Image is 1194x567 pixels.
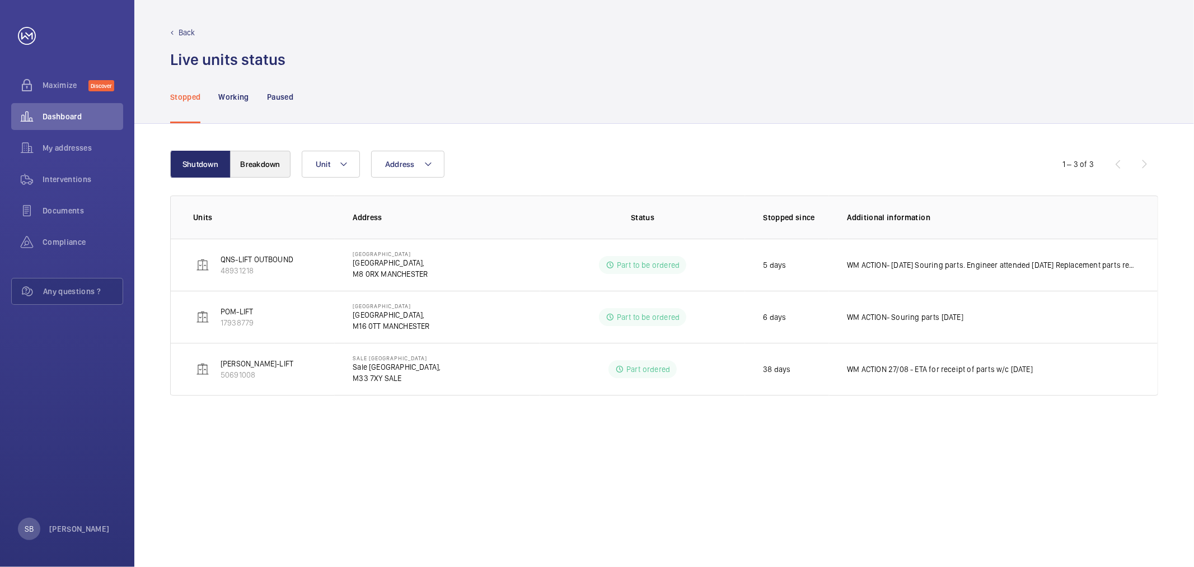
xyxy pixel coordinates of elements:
span: Compliance [43,236,123,248]
span: Maximize [43,80,88,91]
h1: Live units status [170,49,285,70]
p: [GEOGRAPHIC_DATA], [353,257,428,268]
button: Address [371,151,444,178]
span: Any questions ? [43,286,123,297]
p: [GEOGRAPHIC_DATA] [353,303,429,309]
p: 50691008 [221,369,293,380]
p: Working [218,91,249,103]
p: WM ACTION 27/08 - ETA for receipt of parts w/c [DATE] [847,364,1033,375]
img: elevator.svg [196,362,209,376]
p: Part to be ordered [617,259,680,271]
p: Paused [267,91,293,103]
p: M33 7XY SALE [353,373,441,384]
p: 6 days [763,312,786,323]
p: Sale [GEOGRAPHIC_DATA] [353,355,441,361]
div: 1 – 3 of 3 [1062,159,1094,170]
p: [GEOGRAPHIC_DATA], [353,309,429,320]
span: Discover [88,80,114,91]
img: elevator.svg [196,310,209,324]
p: 38 days [763,364,790,375]
p: M16 0TT MANCHESTER [353,320,429,332]
p: Back [179,27,195,38]
span: Interventions [43,174,123,185]
p: Status [548,212,738,223]
span: My addresses [43,142,123,154]
p: [PERSON_NAME]-LIFT [221,358,293,369]
p: Additional information [847,212,1135,223]
p: Part ordered [626,364,670,375]
button: Shutdown [170,151,231,178]
p: 17938779 [221,317,254,328]
span: Unit [316,160,330,169]
p: Units [193,212,335,223]
p: QNS-LIFT OUTBOUND [221,254,293,265]
p: 5 days [763,259,786,271]
p: Part to be ordered [617,312,680,323]
p: [PERSON_NAME] [49,523,110,535]
p: [GEOGRAPHIC_DATA] [353,250,428,257]
p: POM-LIFT [221,306,254,317]
button: Unit [302,151,360,178]
p: SB [25,523,34,535]
span: Address [385,160,415,169]
p: Sale [GEOGRAPHIC_DATA], [353,361,441,373]
p: WM ACTION- Souring parts [DATE] [847,312,963,323]
img: elevator.svg [196,258,209,272]
p: Address [353,212,540,223]
p: Stopped [170,91,200,103]
p: Stopped since [763,212,829,223]
span: Documents [43,205,123,216]
p: WM ACTION- [DATE] Souring parts. Engineer attended [DATE] Replacement parts required [847,259,1135,271]
p: 48931218 [221,265,293,276]
button: Breakdown [230,151,291,178]
span: Dashboard [43,111,123,122]
p: M8 0RX MANCHESTER [353,268,428,280]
